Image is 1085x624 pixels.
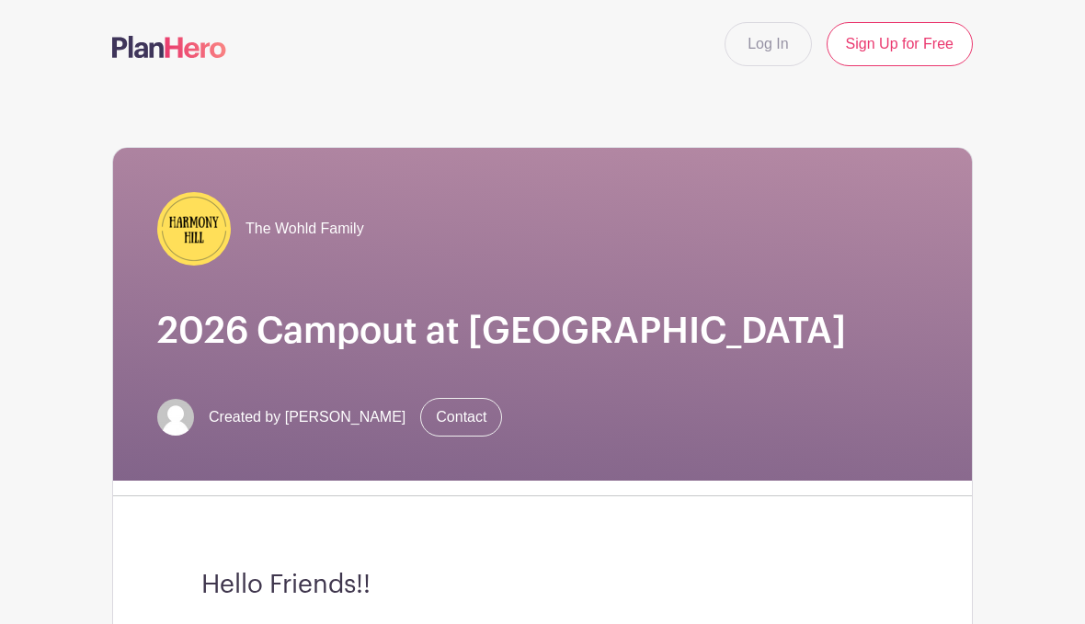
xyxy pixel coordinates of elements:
[827,22,973,66] a: Sign Up for Free
[157,310,928,354] h1: 2026 Campout at [GEOGRAPHIC_DATA]
[201,570,884,600] h3: Hello Friends!!
[246,218,364,240] span: The Wohld Family
[157,192,231,266] img: Harmony%20Hill%20logo.png
[209,406,405,428] span: Created by [PERSON_NAME]
[157,399,194,436] img: default-ce2991bfa6775e67f084385cd625a349d9dcbb7a52a09fb2fda1e96e2d18dcdb.png
[420,398,502,437] a: Contact
[112,36,226,58] img: logo-507f7623f17ff9eddc593b1ce0a138ce2505c220e1c5a4e2b4648c50719b7d32.svg
[725,22,811,66] a: Log In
